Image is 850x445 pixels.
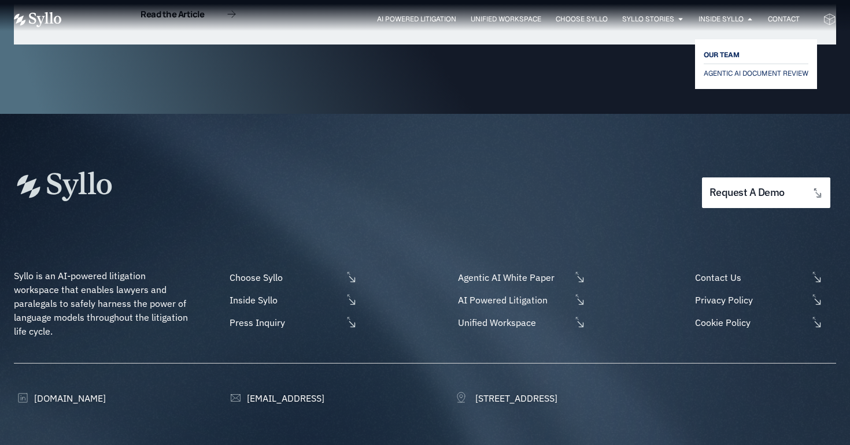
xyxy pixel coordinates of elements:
[709,187,785,198] span: request a demo
[702,177,830,208] a: request a demo
[556,14,608,24] a: Choose Syllo
[622,14,674,24] a: Syllo Stories
[692,293,808,307] span: Privacy Policy
[244,391,324,405] span: [EMAIL_ADDRESS]
[455,293,571,307] span: AI Powered Litigation
[14,12,61,27] img: Vector
[227,293,342,307] span: Inside Syllo
[84,14,800,25] div: Menu Toggle
[227,270,357,284] a: Choose Syllo
[471,14,541,24] a: Unified Workspace
[227,391,324,405] a: [EMAIL_ADDRESS]
[227,316,342,329] span: Press Inquiry
[692,316,836,329] a: Cookie Policy
[227,293,357,307] a: Inside Syllo
[692,270,836,284] a: Contact Us
[227,270,342,284] span: Choose Syllo
[704,66,808,80] a: AGENTIC AI DOCUMENT REVIEW
[455,270,571,284] span: Agentic AI White Paper
[84,14,800,25] nav: Menu
[692,293,836,307] a: Privacy Policy
[692,316,808,329] span: Cookie Policy
[377,14,456,24] a: AI Powered Litigation
[455,270,586,284] a: Agentic AI White Paper
[14,270,190,337] span: Syllo is an AI-powered litigation workspace that enables lawyers and paralegals to safely harness...
[455,316,586,329] a: Unified Workspace
[227,316,357,329] a: Press Inquiry
[699,14,744,24] a: Inside Syllo
[768,14,800,24] a: Contact
[455,316,571,329] span: Unified Workspace
[472,391,557,405] span: [STREET_ADDRESS]
[455,293,586,307] a: AI Powered Litigation
[704,48,808,62] a: OUR TEAM
[692,270,808,284] span: Contact Us
[31,391,106,405] span: [DOMAIN_NAME]
[455,391,557,405] a: [STREET_ADDRESS]
[14,391,106,405] a: [DOMAIN_NAME]
[704,48,740,62] span: OUR TEAM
